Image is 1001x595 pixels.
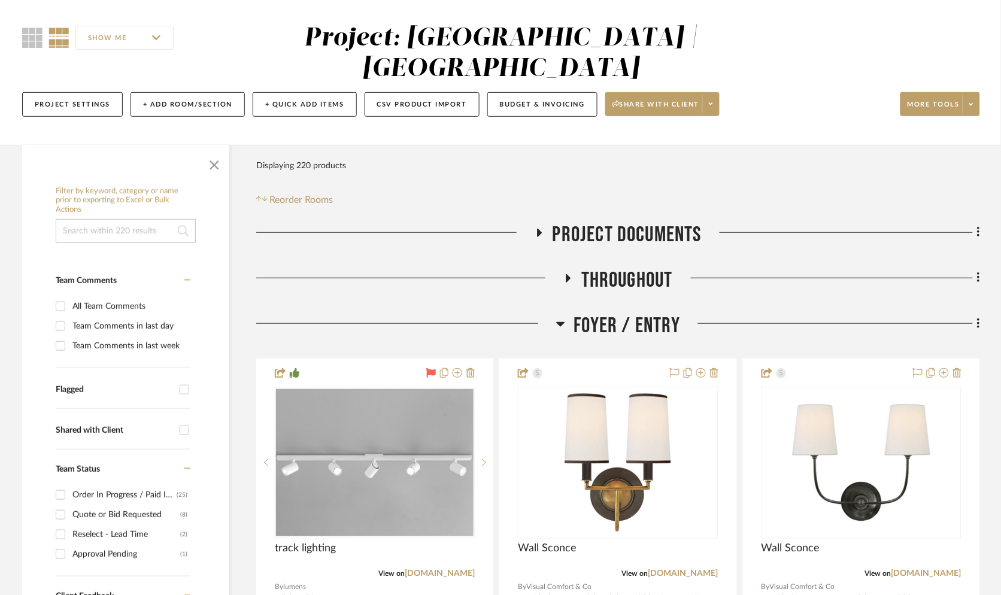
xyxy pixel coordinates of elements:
span: Visual Comfort & Co [526,582,591,593]
span: Foyer / Entry [574,313,681,339]
span: Throughout [581,268,673,293]
div: Displaying 220 products [256,154,346,178]
button: Close [202,151,226,175]
div: Flagged [56,385,174,395]
button: Reorder Rooms [256,193,333,207]
div: Reselect - Lead Time [72,525,180,544]
a: [DOMAIN_NAME] [648,570,718,578]
img: Wall Sconce [787,388,936,538]
a: [DOMAIN_NAME] [891,570,961,578]
span: Visual Comfort & Co [770,582,835,593]
span: Team Comments [56,277,117,285]
button: Project Settings [22,92,123,117]
div: Team Comments in last day [72,317,187,336]
span: By [518,582,526,593]
button: CSV Product Import [365,92,480,117]
div: (1) [180,545,187,564]
span: View on [378,570,405,578]
span: Share with client [612,100,700,118]
span: By [762,582,770,593]
span: Wall Sconce [518,542,577,555]
div: Order In Progress / Paid In Full w/ Freight, No Balance due [72,485,177,505]
span: By [275,582,283,593]
div: Team Comments in last week [72,336,187,356]
span: Reorder Rooms [270,193,333,207]
span: track lighting [275,542,336,555]
span: Team Status [56,465,100,473]
button: More tools [900,92,980,116]
input: Search within 220 results [56,219,196,243]
span: More tools [908,100,960,118]
div: Quote or Bid Requested [72,505,180,524]
div: (25) [177,485,187,505]
div: Approval Pending [72,545,180,564]
span: Project Documents [553,222,702,248]
a: [DOMAIN_NAME] [405,570,475,578]
div: Shared with Client [56,426,174,436]
div: Project: [GEOGRAPHIC_DATA] | [GEOGRAPHIC_DATA] [305,26,698,81]
div: (2) [180,525,187,544]
span: View on [622,570,648,578]
h6: Filter by keyword, category or name prior to exporting to Excel or Bulk Actions [56,187,196,215]
img: track lighting [276,389,474,536]
button: + Add Room/Section [131,92,245,117]
button: Budget & Invoicing [487,92,597,117]
div: (8) [180,505,187,524]
button: + Quick Add Items [253,92,357,117]
div: All Team Comments [72,297,187,316]
button: Share with client [605,92,720,116]
span: Wall Sconce [762,542,820,555]
img: Wall Sconce [543,388,693,538]
span: View on [865,570,891,578]
span: lumens [283,582,306,593]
